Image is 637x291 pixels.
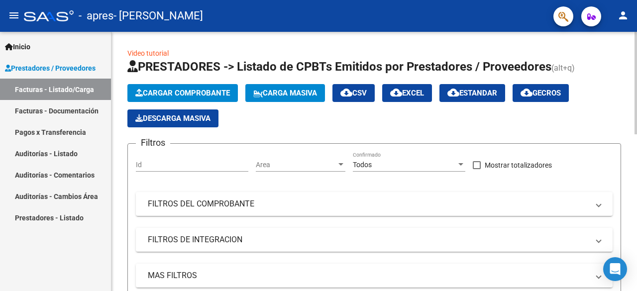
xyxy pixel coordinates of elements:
mat-icon: menu [8,9,20,21]
mat-panel-title: MAS FILTROS [148,270,589,281]
span: (alt+q) [551,63,575,73]
button: Descarga Masiva [127,109,218,127]
mat-icon: cloud_download [340,87,352,98]
mat-expansion-panel-header: MAS FILTROS [136,264,613,288]
span: Descarga Masiva [135,114,211,123]
div: Open Intercom Messenger [603,257,627,281]
span: Todos [353,161,372,169]
span: Gecros [521,89,561,97]
mat-expansion-panel-header: FILTROS DE INTEGRACION [136,228,613,252]
button: Carga Masiva [245,84,325,102]
span: Area [256,161,336,169]
span: - [PERSON_NAME] [113,5,203,27]
span: Inicio [5,41,30,52]
button: CSV [332,84,375,102]
span: Mostrar totalizadores [485,159,552,171]
button: Cargar Comprobante [127,84,238,102]
mat-expansion-panel-header: FILTROS DEL COMPROBANTE [136,192,613,216]
mat-icon: person [617,9,629,21]
mat-panel-title: FILTROS DE INTEGRACION [148,234,589,245]
app-download-masive: Descarga masiva de comprobantes (adjuntos) [127,109,218,127]
span: Estandar [447,89,497,97]
span: CSV [340,89,367,97]
mat-icon: cloud_download [521,87,532,98]
mat-icon: cloud_download [447,87,459,98]
span: Cargar Comprobante [135,89,230,97]
a: Video tutorial [127,49,169,57]
button: EXCEL [382,84,432,102]
h3: Filtros [136,136,170,150]
span: - apres [79,5,113,27]
button: Gecros [513,84,569,102]
button: Estandar [439,84,505,102]
span: Prestadores / Proveedores [5,63,96,74]
mat-icon: cloud_download [390,87,402,98]
mat-panel-title: FILTROS DEL COMPROBANTE [148,198,589,209]
span: EXCEL [390,89,424,97]
span: Carga Masiva [253,89,317,97]
span: PRESTADORES -> Listado de CPBTs Emitidos por Prestadores / Proveedores [127,60,551,74]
